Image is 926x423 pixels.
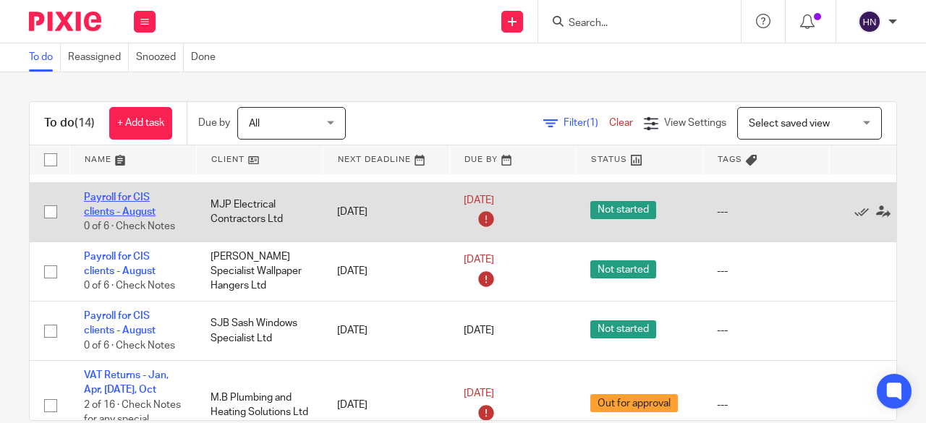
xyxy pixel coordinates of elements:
a: + Add task [109,107,172,140]
td: [DATE] [323,182,449,242]
span: [DATE] [464,325,494,336]
a: Clear [609,118,633,128]
input: Search [567,17,697,30]
a: Payroll for CIS clients - August [84,311,156,336]
span: (14) [75,117,95,129]
span: All [249,119,260,129]
div: --- [717,398,815,412]
img: svg%3E [858,10,881,33]
span: (1) [587,118,598,128]
span: Filter [564,118,609,128]
a: VAT Returns - Jan, Apr, [DATE], Oct [84,370,169,395]
span: Not started [590,201,656,219]
div: --- [717,264,815,278]
span: [DATE] [464,195,494,205]
span: 0 of 6 · Check Notes [84,221,175,231]
span: View Settings [664,118,726,128]
img: Pixie [29,12,101,31]
td: [PERSON_NAME] Specialist Wallpaper Hangers Ltd [196,242,323,301]
span: Not started [590,260,656,278]
span: [DATE] [464,388,494,398]
a: Reassigned [68,43,129,72]
span: 0 of 6 · Check Notes [84,341,175,351]
td: [DATE] [323,242,449,301]
span: Tags [718,155,742,163]
a: Mark as done [854,205,876,219]
div: --- [717,323,815,338]
span: [DATE] [464,255,494,265]
span: Not started [590,320,656,338]
a: Payroll for CIS clients - August [84,192,156,217]
div: --- [717,205,815,219]
a: Done [191,43,223,72]
td: SJB Sash Windows Specialist Ltd [196,301,323,360]
span: Select saved view [749,119,830,129]
a: To do [29,43,61,72]
span: 0 of 6 · Check Notes [84,281,175,291]
span: Out for approval [590,394,678,412]
a: Snoozed [136,43,184,72]
p: Due by [198,116,230,130]
td: [DATE] [323,301,449,360]
h1: To do [44,116,95,131]
td: MJP Electrical Contractors Ltd [196,182,323,242]
a: Payroll for CIS clients - August [84,252,156,276]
